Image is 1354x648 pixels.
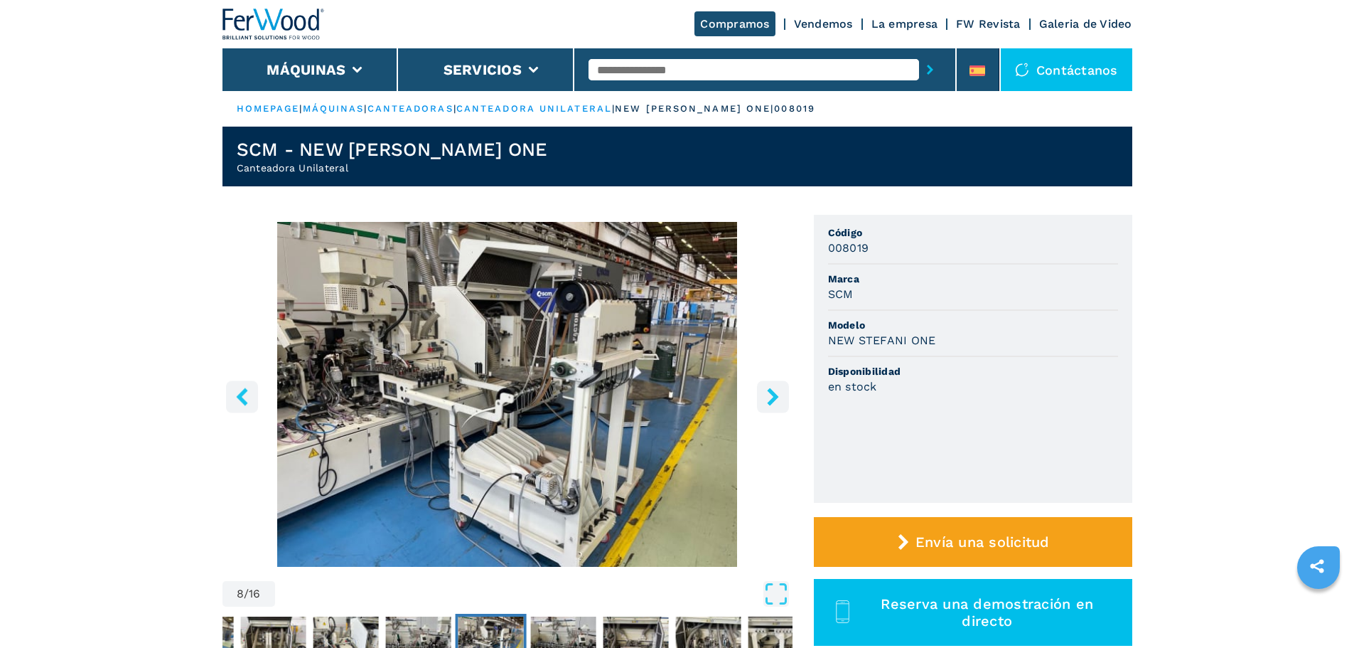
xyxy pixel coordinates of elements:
[244,588,249,600] span: /
[919,53,941,86] button: submit-button
[814,517,1132,567] button: Envía una solicitud
[267,61,345,78] button: Máquinas
[237,161,548,175] h2: Canteadora Unilateral
[828,378,877,395] h3: en stock
[237,138,548,161] h1: SCM - NEW [PERSON_NAME] ONE
[367,103,453,114] a: canteadoras
[828,225,1118,240] span: Código
[828,240,869,256] h3: 008019
[249,588,261,600] span: 16
[828,286,854,302] h3: SCM
[444,61,522,78] button: Servicios
[1294,584,1343,637] iframe: Chat
[828,272,1118,286] span: Marca
[774,102,815,115] p: 008019
[1001,48,1132,91] div: Contáctanos
[757,381,789,413] button: right-button
[828,318,1118,332] span: Modelo
[299,103,302,114] span: |
[237,103,300,114] a: HOMEPAGE
[612,103,615,114] span: |
[1015,63,1029,77] img: Contáctanos
[814,579,1132,646] button: Reserva una demostración en directo
[453,103,456,114] span: |
[956,17,1021,31] a: FW Revista
[615,102,774,115] p: new [PERSON_NAME] one |
[1039,17,1132,31] a: Galeria de Video
[237,588,244,600] span: 8
[694,11,775,36] a: Compramos
[226,381,258,413] button: left-button
[456,103,612,114] a: canteadora unilateral
[828,364,1118,378] span: Disponibilidad
[794,17,853,31] a: Vendemos
[279,581,789,607] button: Open Fullscreen
[871,17,938,31] a: La empresa
[364,103,367,114] span: |
[222,222,792,567] div: Go to Slide 8
[1299,548,1335,584] a: sharethis
[222,222,792,567] img: Canteadora Unilateral SCM NEW STEFANI ONE
[859,595,1115,630] span: Reserva una demostración en directo
[828,332,936,349] h3: NEW STEFANI ONE
[222,9,325,40] img: Ferwood
[303,103,365,114] a: máquinas
[915,533,1050,551] span: Envía una solicitud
